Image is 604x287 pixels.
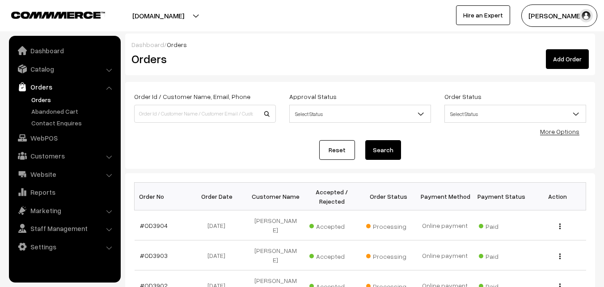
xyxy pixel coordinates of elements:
[135,183,191,210] th: Order No
[29,95,118,104] a: Orders
[444,105,586,123] span: Select Status
[11,79,118,95] a: Orders
[417,183,473,210] th: Payment Method
[11,130,118,146] a: WebPOS
[101,4,215,27] button: [DOMAIN_NAME]
[134,105,276,123] input: Order Id / Customer Name / Customer Email / Customer Phone
[546,49,589,69] a: Add Order
[559,253,561,259] img: Menu
[29,118,118,128] a: Contact Enquires
[11,43,118,59] a: Dashboard
[29,107,118,116] a: Abandoned Cart
[579,9,593,22] img: user
[290,106,431,122] span: Select Status
[289,105,431,123] span: Select Status
[191,183,247,210] th: Order Date
[456,5,510,25] a: Hire an Expert
[11,202,118,218] a: Marketing
[11,239,118,255] a: Settings
[366,219,411,231] span: Processing
[417,240,473,270] td: Online payment
[289,92,337,101] label: Approval Status
[247,210,304,240] td: [PERSON_NAME]
[559,223,561,229] img: Menu
[167,41,187,48] span: Orders
[11,61,118,77] a: Catalog
[479,249,524,261] span: Paid
[11,220,118,236] a: Staff Management
[479,219,524,231] span: Paid
[444,92,482,101] label: Order Status
[11,166,118,182] a: Website
[11,9,89,20] a: COMMMERCE
[529,183,586,210] th: Action
[417,210,473,240] td: Online payment
[309,249,354,261] span: Accepted
[309,219,354,231] span: Accepted
[134,92,250,101] label: Order Id / Customer Name, Email, Phone
[11,184,118,200] a: Reports
[366,249,411,261] span: Processing
[131,41,164,48] a: Dashboard
[304,183,360,210] th: Accepted / Rejected
[191,240,247,270] td: [DATE]
[247,183,304,210] th: Customer Name
[473,183,529,210] th: Payment Status
[540,128,579,135] a: More Options
[131,52,275,66] h2: Orders
[365,140,401,160] button: Search
[445,106,586,122] span: Select Status
[11,12,105,18] img: COMMMERCE
[131,40,589,49] div: /
[191,210,247,240] td: [DATE]
[247,240,304,270] td: [PERSON_NAME]
[360,183,417,210] th: Order Status
[521,4,597,27] button: [PERSON_NAME]
[140,222,168,229] a: #OD3904
[140,252,168,259] a: #OD3903
[11,148,118,164] a: Customers
[319,140,355,160] a: Reset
